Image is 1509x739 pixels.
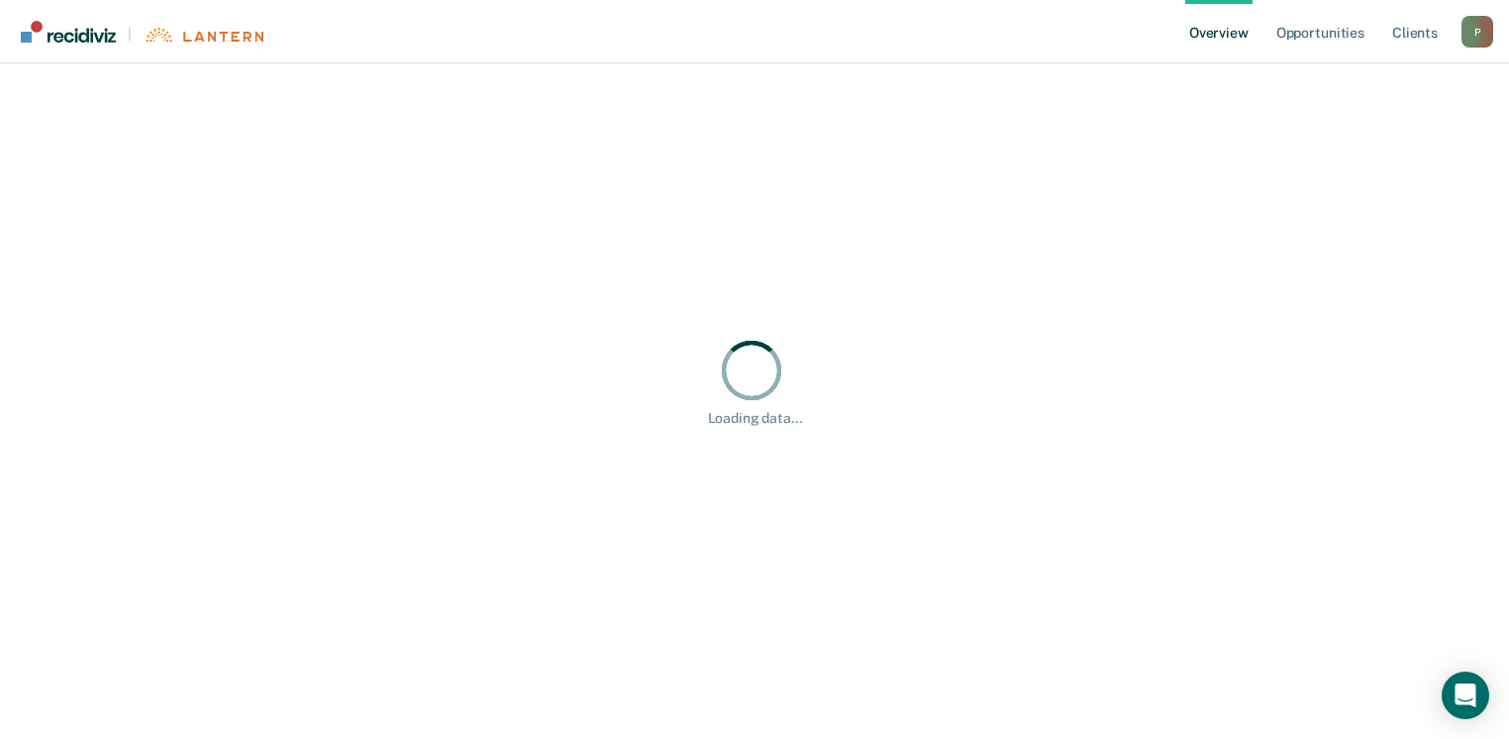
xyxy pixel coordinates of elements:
[116,26,144,43] span: |
[1461,16,1493,48] div: P
[1442,672,1489,719] div: Open Intercom Messenger
[144,28,263,43] img: Lantern
[1461,16,1493,48] button: Profile dropdown button
[21,21,116,43] img: Recidiviz
[708,410,802,427] div: Loading data...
